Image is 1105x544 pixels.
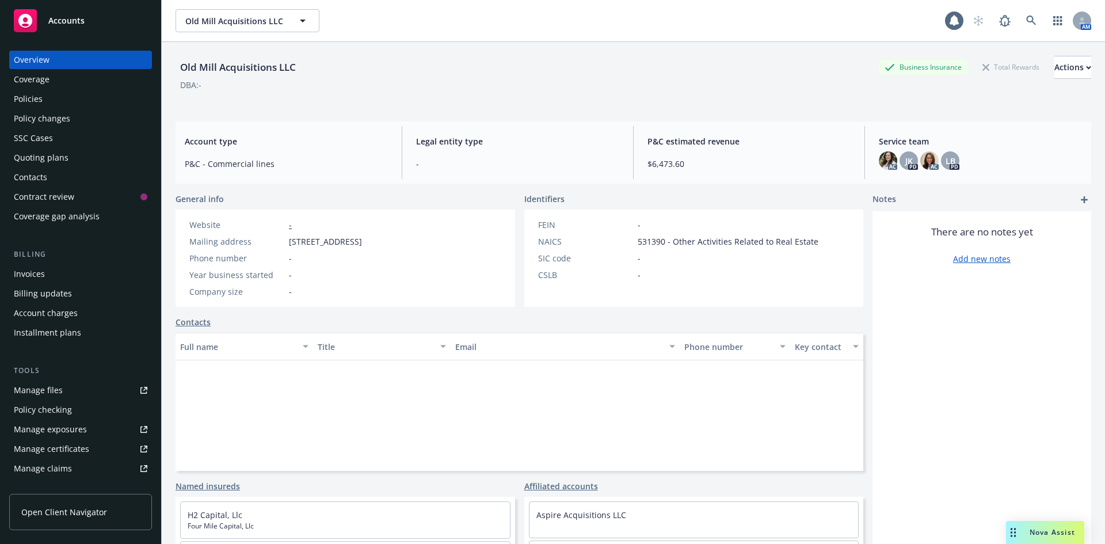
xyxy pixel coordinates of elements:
div: DBA: - [180,79,201,91]
a: Contacts [9,168,152,187]
span: $6,473.60 [647,158,851,170]
a: Policies [9,90,152,108]
div: Phone number [684,341,772,353]
a: Manage files [9,381,152,400]
div: Year business started [189,269,284,281]
span: Identifiers [524,193,565,205]
button: Old Mill Acquisitions LLC [176,9,319,32]
span: - [638,269,641,281]
a: Invoices [9,265,152,283]
span: LB [946,155,955,167]
a: SSC Cases [9,129,152,147]
a: Overview [9,51,152,69]
div: FEIN [538,219,633,231]
a: Manage certificates [9,440,152,458]
div: Billing [9,249,152,260]
button: Nova Assist [1006,521,1084,544]
div: Manage certificates [14,440,89,458]
a: - [289,219,292,230]
div: Policy checking [14,401,72,419]
span: - [289,252,292,264]
div: Coverage [14,70,49,89]
button: Key contact [790,333,863,360]
div: Overview [14,51,49,69]
div: NAICS [538,235,633,248]
a: Aspire Acquisitions LLC [536,509,626,520]
span: Service team [879,135,1082,147]
div: Drag to move [1006,521,1020,544]
a: Manage exposures [9,420,152,439]
a: Switch app [1046,9,1069,32]
div: Coverage gap analysis [14,207,100,226]
a: Quoting plans [9,149,152,167]
span: - [638,219,641,231]
div: SSC Cases [14,129,53,147]
a: Search [1020,9,1043,32]
div: Total Rewards [977,60,1045,74]
span: Notes [872,193,896,207]
div: Manage files [14,381,63,400]
span: - [289,269,292,281]
a: Contacts [176,316,211,328]
div: Company size [189,286,284,298]
div: Business Insurance [879,60,967,74]
span: P&C - Commercial lines [185,158,388,170]
button: Phone number [680,333,790,360]
div: Invoices [14,265,45,283]
a: Account charges [9,304,152,322]
a: Affiliated accounts [524,480,598,492]
span: - [289,286,292,298]
a: Contract review [9,188,152,206]
div: Policy changes [14,109,70,128]
div: Installment plans [14,324,81,342]
a: Add new notes [953,253,1011,265]
div: Tools [9,365,152,376]
div: Email [455,341,662,353]
span: Nova Assist [1030,527,1075,537]
a: Named insureds [176,480,240,492]
img: photo [920,151,939,170]
span: [STREET_ADDRESS] [289,235,362,248]
button: Email [451,333,680,360]
a: Accounts [9,5,152,37]
a: Policy changes [9,109,152,128]
a: Coverage gap analysis [9,207,152,226]
span: General info [176,193,224,205]
a: H2 Capital, Llc [188,509,242,520]
span: - [638,252,641,264]
a: Billing updates [9,284,152,303]
span: Four Mile Capital, Llc [188,521,503,531]
a: Start snowing [967,9,990,32]
span: 531390 - Other Activities Related to Real Estate [638,235,818,248]
span: There are no notes yet [931,225,1033,239]
button: Full name [176,333,313,360]
a: add [1077,193,1091,207]
button: Title [313,333,451,360]
div: Website [189,219,284,231]
button: Actions [1054,56,1091,79]
div: Manage claims [14,459,72,478]
div: Account charges [14,304,78,322]
a: Policy checking [9,401,152,419]
a: Manage BORs [9,479,152,497]
img: photo [879,151,897,170]
div: Old Mill Acquisitions LLC [176,60,300,75]
span: Accounts [48,16,85,25]
div: Manage exposures [14,420,87,439]
span: Open Client Navigator [21,506,107,518]
div: Key contact [795,341,846,353]
a: Installment plans [9,324,152,342]
div: SIC code [538,252,633,264]
span: - [416,158,619,170]
span: JK [905,155,913,167]
div: Contacts [14,168,47,187]
div: Mailing address [189,235,284,248]
div: Policies [14,90,43,108]
div: Phone number [189,252,284,264]
span: Account type [185,135,388,147]
div: CSLB [538,269,633,281]
span: Old Mill Acquisitions LLC [185,15,285,27]
div: Billing updates [14,284,72,303]
div: Contract review [14,188,74,206]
